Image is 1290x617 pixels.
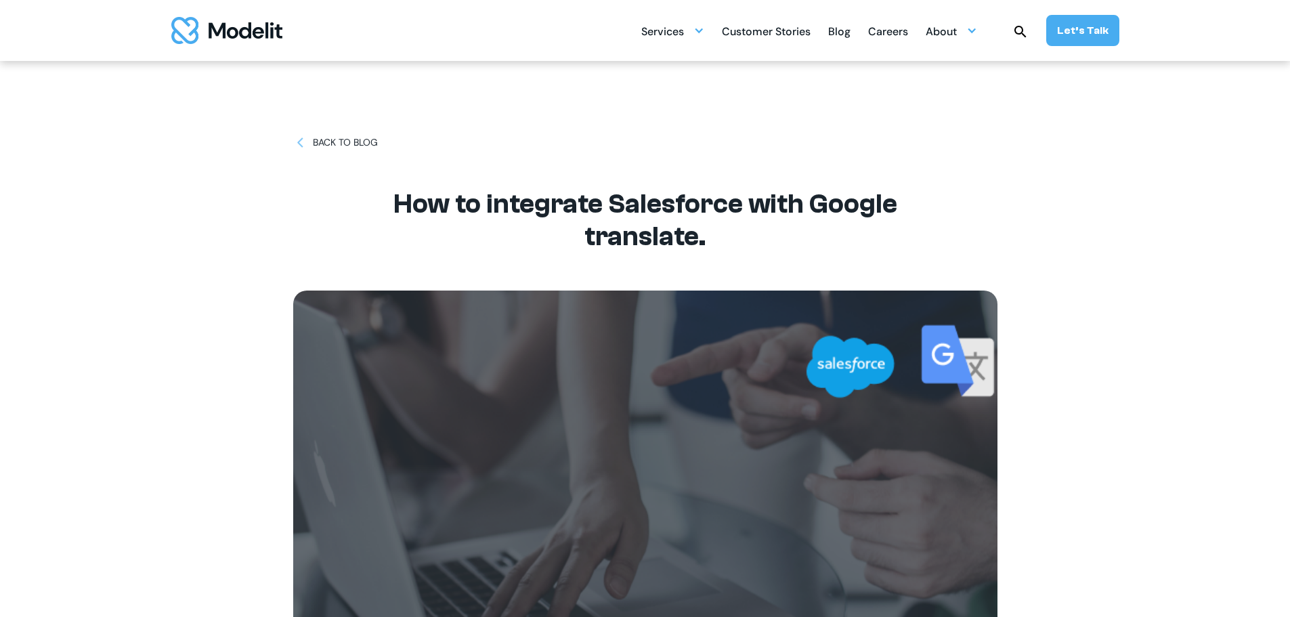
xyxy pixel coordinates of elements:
div: Careers [868,20,908,46]
div: About [926,20,957,46]
h1: How to integrate Salesforce with Google translate. [341,188,950,253]
a: Careers [868,18,908,44]
a: BACK TO BLOG [293,135,378,150]
div: BACK TO BLOG [313,135,378,150]
div: Let’s Talk [1057,23,1109,38]
div: Blog [828,20,851,46]
div: Services [641,18,704,44]
div: Services [641,20,684,46]
a: Blog [828,18,851,44]
img: modelit logo [171,17,282,44]
a: home [171,17,282,44]
div: About [926,18,977,44]
a: Let’s Talk [1046,15,1119,46]
a: Customer Stories [722,18,811,44]
div: Customer Stories [722,20,811,46]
